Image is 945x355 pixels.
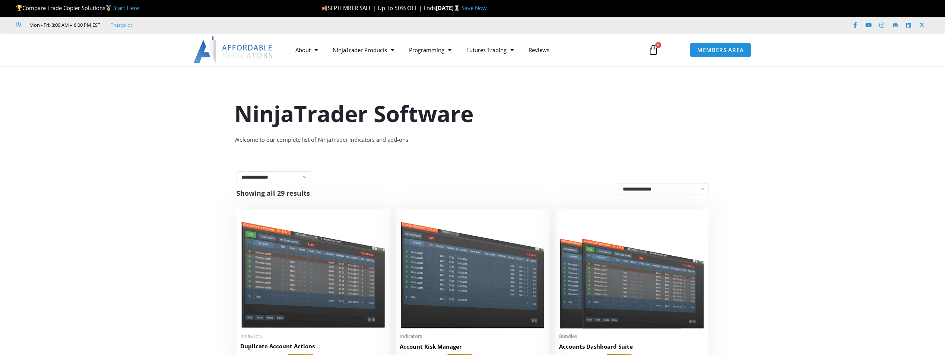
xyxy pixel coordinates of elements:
h2: Accounts Dashboard Suite [559,343,705,351]
a: Account Risk Manager [400,343,545,354]
span: Compare Trade Copier Solutions [16,4,139,12]
a: Futures Trading [459,41,521,58]
a: Accounts Dashboard Suite [559,343,705,354]
h2: Duplicate Account Actions [240,342,386,350]
img: LogoAI | Affordable Indicators – NinjaTrader [193,36,273,63]
a: Start Here [113,4,139,12]
a: Reviews [521,41,557,58]
div: Welcome to our complete list of NinjaTrader indicators and add-ons. [234,135,711,145]
span: MEMBERS AREA [697,47,744,53]
span: Bundles [559,333,705,339]
a: MEMBERS AREA [689,42,752,58]
span: Mon - Fri: 8:00 AM – 6:00 PM EST [28,20,100,29]
a: Programming [402,41,459,58]
h2: Account Risk Manager [400,343,545,351]
a: Save Now [462,4,487,12]
a: 0 [637,39,670,61]
strong: [DATE] [436,4,462,12]
img: Accounts Dashboard Suite [559,212,705,329]
a: Duplicate Account Actions [240,342,386,354]
img: 🥇 [106,5,111,11]
p: Showing all 29 results [237,190,310,196]
img: 🍂 [322,5,327,11]
img: 🏆 [16,5,22,11]
a: NinjaTrader Products [325,41,402,58]
span: SEPTEMBER SALE | Up To 50% OFF | Ends [321,4,436,12]
span: Indicators [400,333,545,339]
span: 0 [655,42,661,48]
a: Trustpilot [111,20,132,29]
img: Duplicate Account Actions [240,212,386,328]
span: Indicators [240,333,386,339]
select: Shop order [618,183,708,195]
img: Account Risk Manager [400,212,545,328]
a: About [288,41,325,58]
img: ⌛ [454,5,460,11]
h1: NinjaTrader Software [234,98,711,129]
nav: Menu [288,41,640,58]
